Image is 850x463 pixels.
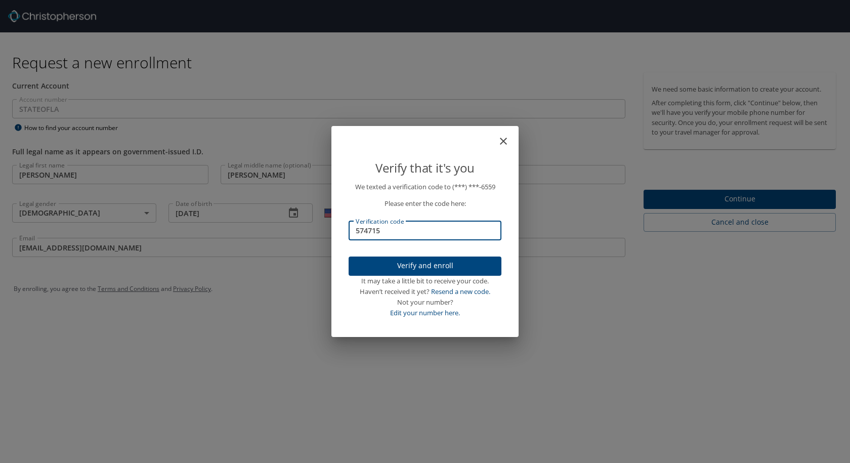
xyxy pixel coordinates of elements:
p: Verify that it's you [349,158,501,178]
a: Resend a new code. [431,287,490,296]
p: We texted a verification code to (***) ***- 6559 [349,182,501,192]
div: It may take a little bit to receive your code. [349,276,501,286]
span: Verify and enroll [357,260,493,272]
p: Please enter the code here: [349,198,501,209]
div: Haven’t received it yet? [349,286,501,297]
div: Not your number? [349,297,501,308]
a: Edit your number here. [390,308,460,317]
button: Verify and enroll [349,257,501,276]
button: close [502,130,515,142]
